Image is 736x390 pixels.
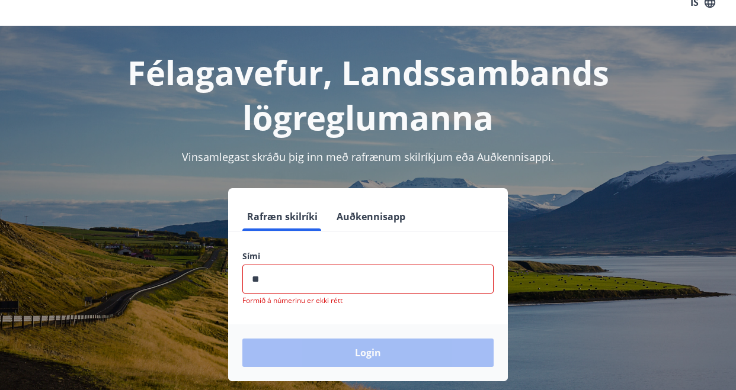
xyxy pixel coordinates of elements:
[332,202,410,231] button: Auðkennisapp
[242,250,494,262] label: Sími
[182,150,554,164] span: Vinsamlegast skráðu þig inn með rafrænum skilríkjum eða Auðkennisappi.
[242,296,494,305] p: Formið á númerinu er ekki rétt
[14,50,722,140] h1: Félagavefur, Landssambands lögreglumanna
[242,202,322,231] button: Rafræn skilríki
